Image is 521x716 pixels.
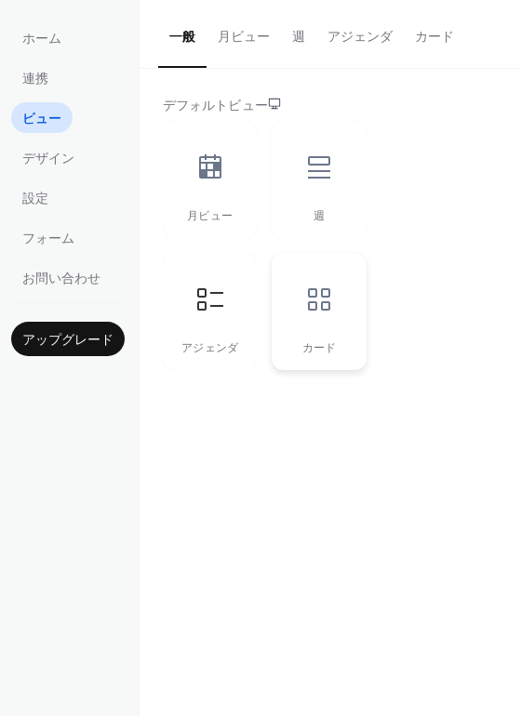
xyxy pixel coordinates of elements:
div: 月ビュー [181,210,238,223]
span: デザイン [22,150,74,169]
a: 連携 [11,62,60,93]
span: ホーム [22,30,61,49]
span: 設定 [22,190,48,209]
div: カード [290,342,347,355]
a: お問い合わせ [11,262,112,293]
span: お問い合わせ [22,270,100,289]
a: フォーム [11,222,86,253]
span: 連携 [22,70,48,89]
span: ビュー [22,110,61,129]
button: アップグレード [11,322,125,356]
div: アジェンダ [181,342,238,355]
div: デフォルトビュー [163,97,494,116]
span: アップグレード [22,331,114,351]
a: デザイン [11,142,86,173]
a: ホーム [11,22,73,53]
span: フォーム [22,230,74,249]
a: 設定 [11,182,60,213]
div: 週 [290,210,347,223]
a: ビュー [11,102,73,133]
